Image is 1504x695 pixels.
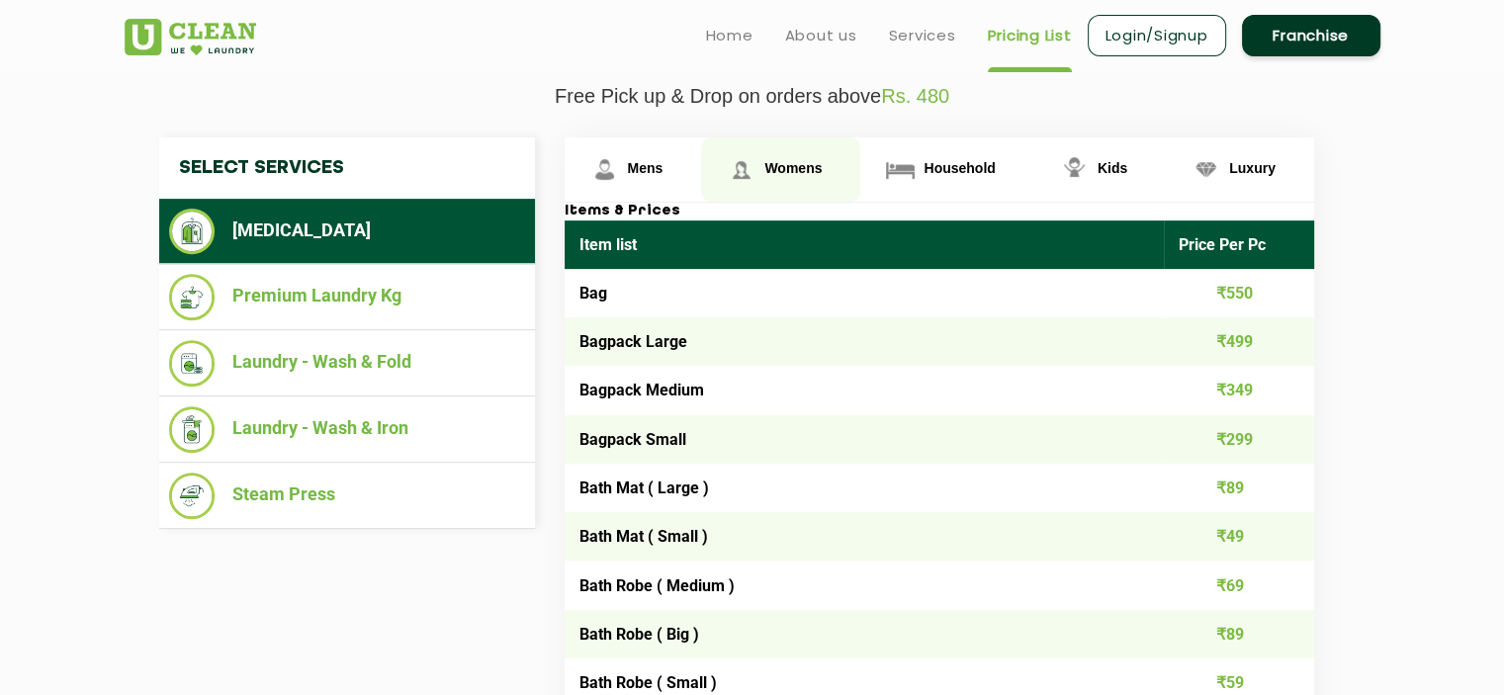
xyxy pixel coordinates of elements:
[628,160,664,176] span: Mens
[565,269,1165,317] td: Bag
[988,24,1072,47] a: Pricing List
[1242,15,1380,56] a: Franchise
[565,220,1165,269] th: Item list
[785,24,857,47] a: About us
[1189,152,1223,187] img: Luxury
[889,24,956,47] a: Services
[1164,269,1314,317] td: ₹550
[169,473,525,519] li: Steam Press
[125,85,1380,108] p: Free Pick up & Drop on orders above
[169,340,216,387] img: Laundry - Wash & Fold
[1164,317,1314,366] td: ₹499
[1164,464,1314,512] td: ₹89
[169,406,216,453] img: Laundry - Wash & Iron
[169,274,216,320] img: Premium Laundry Kg
[724,152,758,187] img: Womens
[1164,561,1314,609] td: ₹69
[1164,220,1314,269] th: Price Per Pc
[159,137,535,199] h4: Select Services
[565,203,1314,220] h3: Items & Prices
[169,209,525,254] li: [MEDICAL_DATA]
[125,19,256,55] img: UClean Laundry and Dry Cleaning
[1098,160,1127,176] span: Kids
[169,274,525,320] li: Premium Laundry Kg
[1164,610,1314,658] td: ₹89
[587,152,622,187] img: Mens
[565,317,1165,366] td: Bagpack Large
[1164,415,1314,464] td: ₹299
[883,152,918,187] img: Household
[169,406,525,453] li: Laundry - Wash & Iron
[565,366,1165,414] td: Bagpack Medium
[1229,160,1276,176] span: Luxury
[924,160,995,176] span: Household
[565,561,1165,609] td: Bath Robe ( Medium )
[565,415,1165,464] td: Bagpack Small
[169,473,216,519] img: Steam Press
[565,512,1165,561] td: Bath Mat ( Small )
[881,85,949,107] span: Rs. 480
[764,160,822,176] span: Womens
[169,209,216,254] img: Dry Cleaning
[1164,366,1314,414] td: ₹349
[565,610,1165,658] td: Bath Robe ( Big )
[706,24,753,47] a: Home
[1088,15,1226,56] a: Login/Signup
[1057,152,1092,187] img: Kids
[169,340,525,387] li: Laundry - Wash & Fold
[1164,512,1314,561] td: ₹49
[565,464,1165,512] td: Bath Mat ( Large )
